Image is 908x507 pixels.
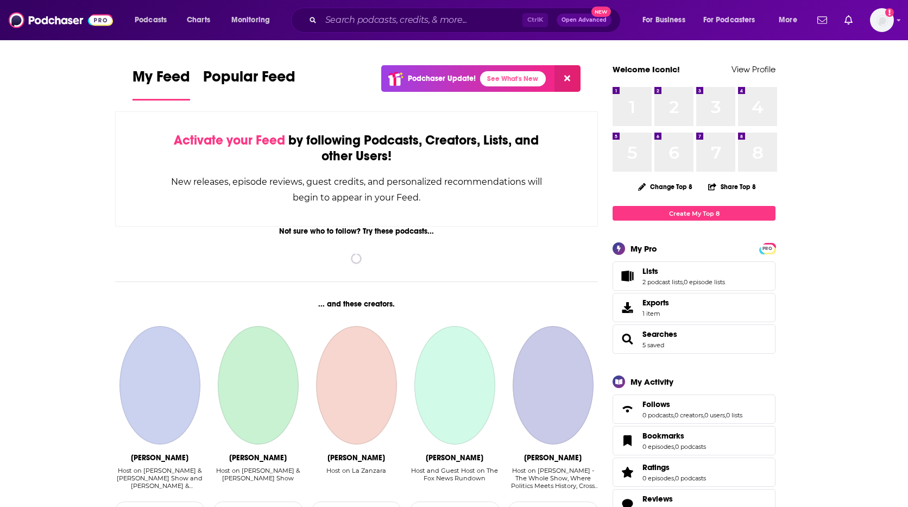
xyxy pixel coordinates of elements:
a: 0 episodes [642,474,674,482]
a: Popular Feed [203,67,295,101]
div: Host and Guest Host on The Fox News Rundown [410,467,500,482]
div: ... and these creators. [115,299,598,309]
span: Searches [642,329,677,339]
span: , [673,411,674,419]
button: Share Top 8 [708,176,756,197]
a: PRO [761,244,774,252]
a: Bookmarks [616,433,638,448]
div: Dave Anthony [426,453,483,462]
span: , [683,278,684,286]
a: Show notifications dropdown [840,11,857,29]
a: 0 podcasts [675,443,706,450]
img: Podchaser - Follow, Share and Rate Podcasts [9,10,113,30]
a: 0 creators [674,411,703,419]
a: Show notifications dropdown [813,11,831,29]
a: Searches [616,331,638,347]
span: PRO [761,245,774,253]
span: Logged in as Icons [870,8,894,32]
div: Host on [PERSON_NAME] & [PERSON_NAME] Show [213,467,303,482]
a: 0 episodes [642,443,674,450]
div: Host on [PERSON_NAME] - The Whole Show, Where Politics Meets History, Cross Question with [PERSON... [508,467,598,490]
a: View Profile [732,64,775,74]
span: Follows [642,399,670,409]
span: My Feed [133,67,190,92]
div: Not sure who to follow? Try these podcasts... [115,227,598,236]
span: Exports [642,298,669,308]
svg: Add a profile image [885,8,894,17]
div: Host on La Zanzara [326,467,386,490]
div: Dan Bernstein [131,453,188,462]
span: Open Advanced [562,17,607,23]
span: New [591,7,611,17]
a: Ratings [616,465,638,480]
a: Charts [180,11,217,29]
span: Podcasts [135,12,167,28]
span: , [703,411,704,419]
span: Lists [642,266,658,276]
div: Host and Guest Host on The Fox News Rundown [410,467,500,490]
span: , [725,411,726,419]
span: Searches [613,324,775,354]
a: Iain Dale [513,326,593,445]
button: open menu [771,11,811,29]
a: Reviews [642,494,706,504]
a: My Feed [133,67,190,101]
img: User Profile [870,8,894,32]
span: 1 item [642,310,669,317]
span: Monitoring [231,12,270,28]
a: Dan Bernstein [119,326,200,445]
span: Bookmarks [613,426,775,455]
span: Popular Feed [203,67,295,92]
div: Marshall Harris [229,453,287,462]
button: Change Top 8 [632,180,699,193]
a: Lists [616,268,638,284]
a: Create My Top 8 [613,206,775,221]
button: open menu [696,11,771,29]
div: Host on La Zanzara [326,467,386,474]
div: Iain Dale [524,453,582,462]
a: Bookmarks [642,431,706,441]
button: Show profile menu [870,8,894,32]
span: Follows [613,395,775,424]
a: Follows [616,402,638,417]
a: Exports [613,293,775,322]
div: Search podcasts, credits, & more... [301,8,631,33]
a: Lists [642,266,725,276]
a: 0 podcasts [642,411,673,419]
a: See What's New [480,71,546,86]
span: For Podcasters [703,12,755,28]
span: , [674,474,675,482]
a: 0 lists [726,411,742,419]
div: Host on Iain Dale - The Whole Show, Where Politics Meets History, Cross Question with Iain Dale, ... [508,467,598,490]
a: Giuseppe Cruciani [316,326,396,445]
div: New releases, episode reviews, guest credits, and personalized recommendations will begin to appe... [170,174,543,205]
a: Welcome Iconic! [613,64,680,74]
div: Host on Rahimi, Harris & Grote Show and Rahimi & Harris Show [115,467,205,490]
span: Reviews [642,494,673,504]
a: Dave Anthony [414,326,495,445]
span: Lists [613,261,775,291]
a: 0 users [704,411,725,419]
div: by following Podcasts, Creators, Lists, and other Users! [170,133,543,164]
div: My Pro [630,243,657,254]
span: , [674,443,675,450]
span: Ctrl K [522,13,548,27]
button: Open AdvancedNew [557,14,611,27]
a: 0 episode lists [684,278,725,286]
span: For Business [642,12,685,28]
a: Ratings [642,462,706,472]
span: Exports [616,300,638,315]
span: Ratings [613,458,775,487]
input: Search podcasts, credits, & more... [321,11,522,29]
a: Marshall Harris [218,326,298,445]
div: Host on [PERSON_NAME] & [PERSON_NAME] Show and [PERSON_NAME] & [PERSON_NAME] Show [115,467,205,490]
div: My Activity [630,377,673,387]
span: More [779,12,797,28]
a: 5 saved [642,341,664,349]
button: open menu [224,11,284,29]
div: Giuseppe Cruciani [327,453,385,462]
div: Host on Rahimi, Harris & Grote Show [213,467,303,490]
span: Activate your Feed [174,132,285,148]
